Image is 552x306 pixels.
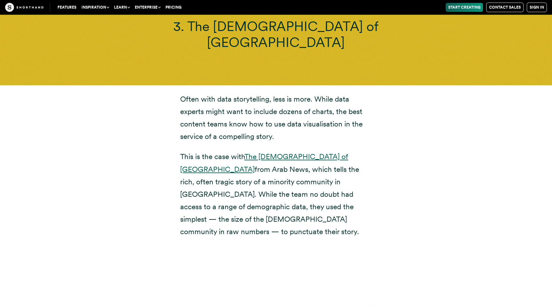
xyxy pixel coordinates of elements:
[180,150,372,238] p: This is the case with from Arab News, which tells the rich, often tragic story of a minority comm...
[55,3,79,12] a: Features
[173,18,379,50] span: 3. The [DEMOGRAPHIC_DATA] of [GEOGRAPHIC_DATA]
[132,3,163,12] button: Enterprise
[163,3,184,12] a: Pricing
[111,3,132,12] button: Learn
[180,152,348,173] a: The [DEMOGRAPHIC_DATA] of [GEOGRAPHIC_DATA]
[180,93,372,143] p: Often with data storytelling, less is more. While data experts might want to include dozens of ch...
[79,3,111,12] button: Inspiration
[486,3,524,12] a: Contact Sales
[5,3,43,12] img: The Craft
[446,3,483,12] a: Start Creating
[527,3,547,12] a: Sign in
